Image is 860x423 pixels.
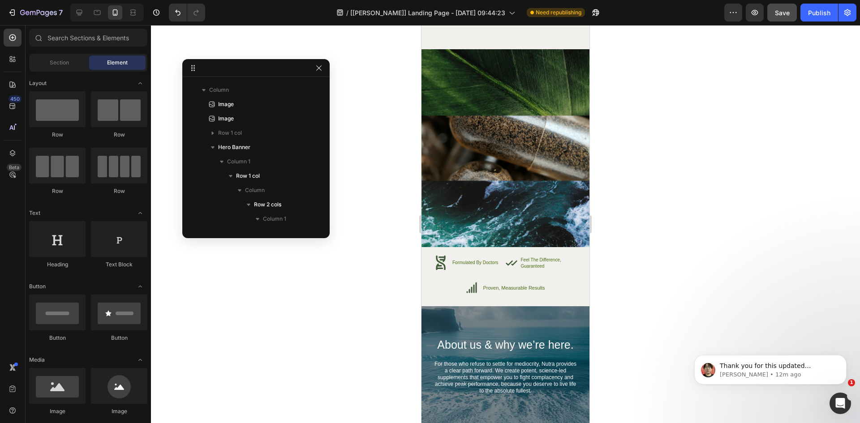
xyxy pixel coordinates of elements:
div: Image [29,407,86,415]
input: Search Sections & Elements [29,29,147,47]
span: Toggle open [133,76,147,90]
span: Row 2 cols [254,200,281,209]
iframe: Intercom live chat [830,393,851,414]
span: Row 1 col [218,128,242,137]
p: 7 [59,7,63,18]
span: Media [29,356,45,364]
div: Row [91,187,147,195]
span: Column [209,85,229,94]
button: Publish [800,4,838,21]
span: Need republishing [536,9,581,17]
span: Toggle open [133,206,147,220]
span: Save [775,9,790,17]
div: Undo/Redo [169,4,205,21]
div: Publish [808,8,830,17]
div: Button [29,334,86,342]
span: Toggle open [133,353,147,367]
div: Heading [29,261,86,269]
span: Section [50,59,69,67]
div: Text Block [91,261,147,269]
div: Row [91,131,147,139]
div: Button [91,334,147,342]
button: Save [767,4,797,21]
div: Beta [7,164,21,171]
div: 450 [9,95,21,103]
span: Image [218,114,234,123]
div: Row [29,131,86,139]
span: / [346,8,348,17]
span: Image [218,100,234,109]
span: Element [107,59,128,67]
span: 1 [848,379,855,386]
button: 7 [4,4,67,21]
span: Row 1 col [236,171,260,180]
span: Column [245,186,265,195]
span: Text [29,209,40,217]
iframe: To enrich screen reader interactions, please activate Accessibility in Grammarly extension settings [421,25,589,423]
span: Toggle open [133,279,147,294]
span: Column 1 [263,214,286,223]
div: Image [91,407,147,415]
span: [[PERSON_NAME]] Landing Page - [DATE] 09:44:23 [350,8,505,17]
div: Row [29,187,86,195]
span: Column 1 [227,157,250,166]
iframe: To enrich screen reader interactions, please activate Accessibility in Grammarly extension settings [681,336,860,399]
span: Button [29,282,46,291]
span: Hero Banner [218,143,250,152]
span: Layout [29,79,47,87]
